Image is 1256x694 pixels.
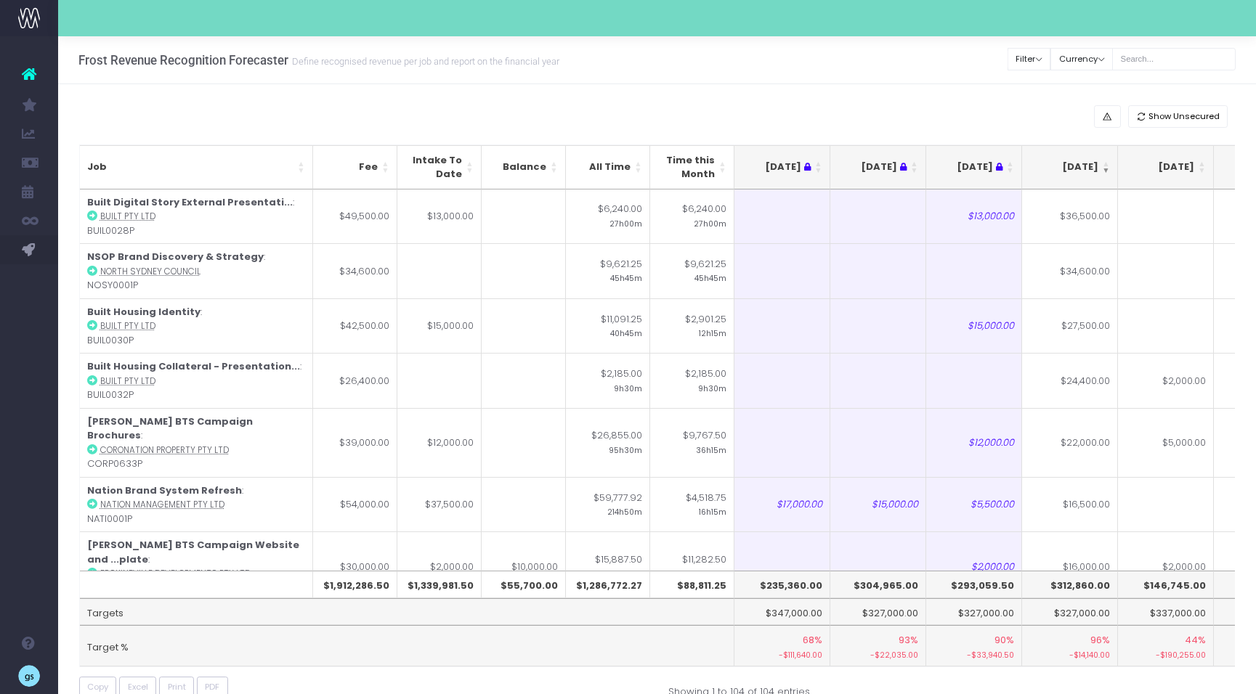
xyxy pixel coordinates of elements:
strong: Built Housing Collateral - Presentation... [87,359,300,373]
span: 90% [994,633,1014,648]
small: -$33,940.50 [933,648,1014,661]
abbr: Built Pty Ltd [100,211,155,222]
td: $327,000.00 [1022,598,1118,626]
td: : CORP00634 [80,531,313,600]
strong: Built Housing Identity [87,305,200,319]
th: $88,811.25 [650,571,734,598]
small: -$22,035.00 [838,648,918,661]
th: $312,860.00 [1022,571,1118,598]
td: $42,500.00 [313,298,397,354]
td: $54,000.00 [313,477,397,532]
td: $4,518.75 [650,477,734,532]
td: $34,600.00 [313,243,397,298]
th: $1,912,286.50 [313,571,397,598]
td: $6,240.00 [566,189,650,244]
input: Search... [1112,48,1236,70]
th: $293,059.50 [926,571,1022,598]
td: $16,000.00 [1022,531,1118,600]
strong: [PERSON_NAME] BTS Campaign Brochures [87,415,253,443]
td: $327,000.00 [926,598,1022,626]
td: $15,000.00 [830,477,926,532]
abbr: Built Pty Ltd [100,375,155,387]
span: PDF [205,681,219,693]
span: 96% [1090,633,1110,648]
img: images/default_profile_image.png [18,665,40,687]
td: $2,185.00 [566,353,650,408]
td: $5,500.00 [926,477,1022,532]
small: -$14,140.00 [1029,648,1110,661]
button: Show Unsecured [1128,105,1228,128]
td: $9,621.25 [650,243,734,298]
abbr: Nation Management Pty Ltd [100,499,224,510]
td: $39,000.00 [313,408,397,477]
th: $146,745.00 [1118,571,1214,598]
th: Jun 25 : activate to sort column ascending [734,145,830,189]
td: $11,091.25 [566,298,650,354]
th: $1,339,981.50 [397,571,482,598]
small: 45h45m [694,271,726,284]
button: Currency [1050,48,1113,70]
td: $2,000.00 [397,531,482,600]
small: 36h15m [696,443,726,456]
span: Print [168,681,186,693]
span: Excel [128,681,148,693]
td: $13,000.00 [397,189,482,244]
td: : BUIL0028P [80,189,313,244]
td: Targets [80,598,734,626]
small: 45h45m [610,271,642,284]
td: : NATI0001P [80,477,313,532]
th: Balance: activate to sort column ascending [482,145,566,189]
strong: [PERSON_NAME] BTS Campaign Website and ...plate [87,538,299,566]
td: $2,000.00 [1118,531,1214,600]
td: $16,500.00 [1022,477,1118,532]
th: Time this Month: activate to sort column ascending [650,145,734,189]
td: $17,000.00 [734,477,830,532]
td: $59,777.92 [566,477,650,532]
td: $22,000.00 [1022,408,1118,477]
small: -$190,255.00 [1125,648,1206,661]
th: All Time: activate to sort column ascending [566,145,650,189]
td: $11,282.50 [650,531,734,600]
th: Aug 25 : activate to sort column ascending [926,145,1022,189]
td: $5,000.00 [1118,408,1214,477]
td: $327,000.00 [830,598,926,626]
th: $235,360.00 [734,571,830,598]
small: 95h30m [609,443,642,456]
th: $304,965.00 [830,571,926,598]
td: $24,400.00 [1022,353,1118,408]
td: $2,000.00 [1118,353,1214,408]
small: Define recognised revenue per job and report on the financial year [288,53,559,68]
td: $6,240.00 [650,189,734,244]
th: Jul 25 : activate to sort column ascending [830,145,926,189]
td: : CORP0633P [80,408,313,477]
small: 9h30m [698,381,726,394]
small: 214h50m [607,505,642,518]
td: Target % [80,625,734,666]
td: $9,621.25 [566,243,650,298]
span: Copy [87,681,108,693]
td: $2,185.00 [650,353,734,408]
th: $55,700.00 [482,571,566,598]
span: 68% [803,633,822,648]
td: $30,000.00 [313,531,397,600]
td: $49,500.00 [313,189,397,244]
td: $37,500.00 [397,477,482,532]
td: $26,400.00 [313,353,397,408]
td: : NOSY0001P [80,243,313,298]
small: -$111,640.00 [742,648,822,661]
th: Sep 25: activate to sort column ascending [1022,145,1118,189]
td: $12,000.00 [397,408,482,477]
td: $2,901.25 [650,298,734,354]
th: Job: activate to sort column ascending [80,145,313,189]
small: 58h00m [609,566,642,579]
td: $337,000.00 [1118,598,1214,626]
td: : BUIL0030P [80,298,313,354]
td: $2,000.00 [926,531,1022,600]
small: 12h15m [699,326,726,339]
td: $15,000.00 [397,298,482,354]
td: $36,500.00 [1022,189,1118,244]
abbr: Built Pty Ltd [100,320,155,332]
strong: Built Digital Story External Presentati... [87,195,293,209]
td: $12,000.00 [926,408,1022,477]
small: 39h30m [693,566,726,579]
